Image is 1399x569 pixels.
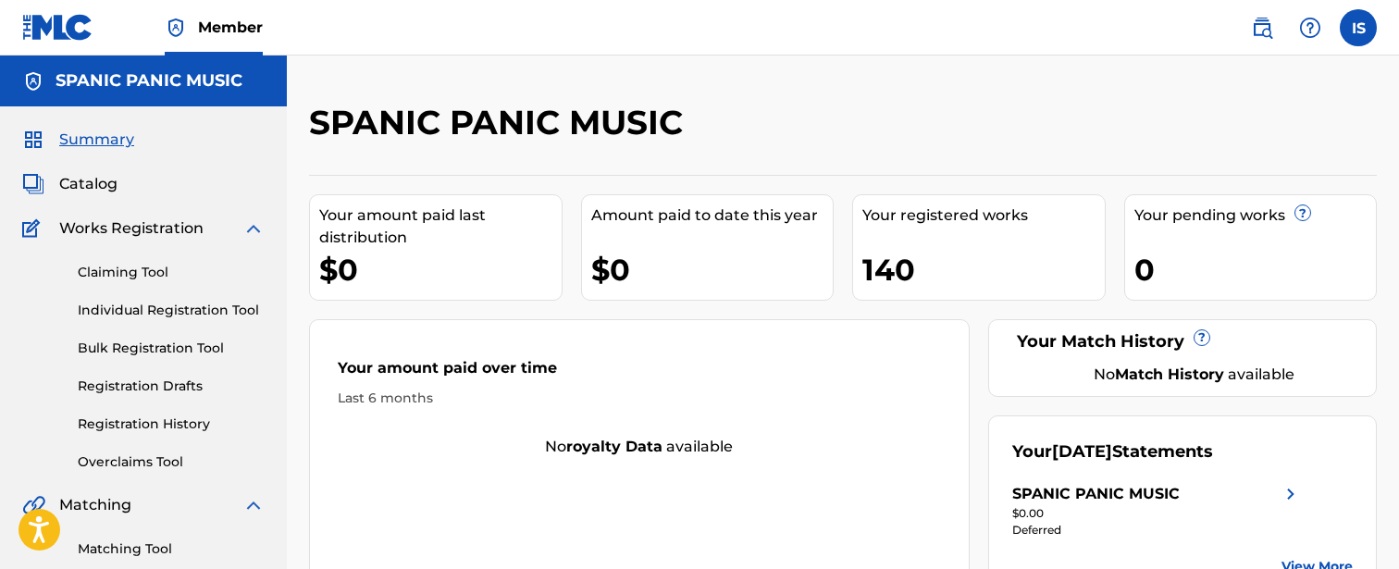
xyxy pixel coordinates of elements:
[22,129,44,151] img: Summary
[1280,483,1302,505] img: right chevron icon
[78,263,265,282] a: Claiming Tool
[1244,9,1281,46] a: Public Search
[78,414,265,434] a: Registration History
[59,173,118,195] span: Catalog
[59,129,134,151] span: Summary
[1251,17,1273,39] img: search
[22,129,134,151] a: SummarySummary
[319,204,562,249] div: Your amount paid last distribution
[1052,441,1112,462] span: [DATE]
[1012,483,1180,505] div: SPANIC PANIC MUSIC
[1012,329,1353,354] div: Your Match History
[1012,522,1302,538] div: Deferred
[242,494,265,516] img: expand
[862,249,1105,291] div: 140
[56,70,242,92] h5: SPANIC PANIC MUSIC
[78,377,265,396] a: Registration Drafts
[1134,249,1377,291] div: 0
[338,357,941,389] div: Your amount paid over time
[22,494,45,516] img: Matching
[1035,364,1353,386] div: No available
[1195,330,1209,345] span: ?
[1292,9,1329,46] div: Help
[22,70,44,93] img: Accounts
[198,17,263,38] span: Member
[1012,505,1302,522] div: $0.00
[78,452,265,472] a: Overclaims Tool
[319,249,562,291] div: $0
[22,217,46,240] img: Works Registration
[309,102,692,143] h2: SPANIC PANIC MUSIC
[22,173,44,195] img: Catalog
[1295,205,1310,220] span: ?
[165,17,187,39] img: Top Rightsholder
[1134,204,1377,227] div: Your pending works
[1340,9,1377,46] div: User Menu
[22,14,93,41] img: MLC Logo
[591,249,834,291] div: $0
[59,494,131,516] span: Matching
[78,339,265,358] a: Bulk Registration Tool
[566,438,662,455] strong: royalty data
[242,217,265,240] img: expand
[1012,483,1302,538] a: SPANIC PANIC MUSICright chevron icon$0.00Deferred
[59,217,204,240] span: Works Registration
[78,539,265,559] a: Matching Tool
[1299,17,1321,39] img: help
[338,389,941,408] div: Last 6 months
[862,204,1105,227] div: Your registered works
[22,173,118,195] a: CatalogCatalog
[1012,439,1213,464] div: Your Statements
[591,204,834,227] div: Amount paid to date this year
[1115,365,1224,383] strong: Match History
[78,301,265,320] a: Individual Registration Tool
[310,436,969,458] div: No available
[1306,480,1399,569] iframe: Chat Widget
